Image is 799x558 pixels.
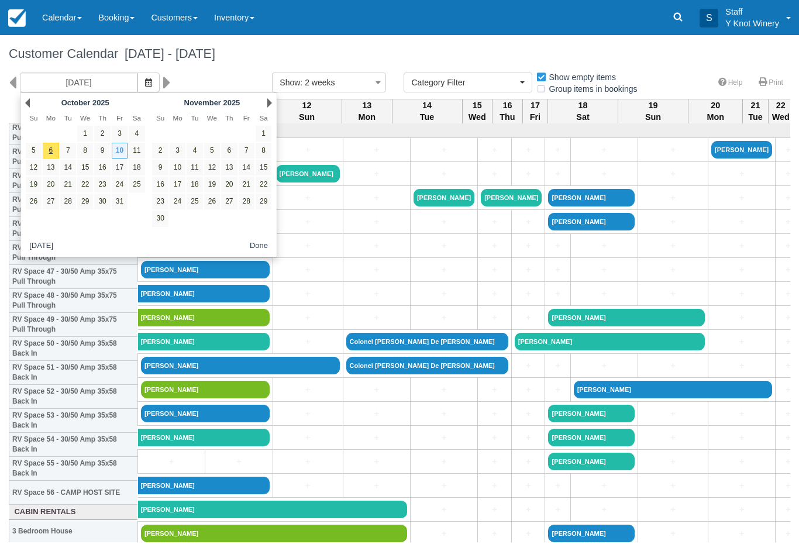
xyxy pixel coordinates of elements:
th: RV Space 46 - 30/50 Amp 35x75 Pull Through [9,241,138,265]
a: + [346,240,407,252]
a: + [346,432,407,444]
th: 19 Sun [618,99,688,123]
a: + [515,456,542,468]
a: + [574,168,635,180]
a: Prev [25,98,30,108]
a: + [641,144,705,156]
a: 13 [43,160,58,175]
span: Wednesday [80,114,90,122]
a: + [515,264,542,276]
a: + [779,144,797,156]
a: 7 [239,143,254,159]
a: 19 [204,177,220,192]
span: Group items in bookings [536,84,647,92]
a: [PERSON_NAME] [141,381,270,398]
a: 2 [94,126,110,142]
h1: Customer Calendar [9,47,790,61]
a: 3 [170,143,185,159]
a: [PERSON_NAME] [481,189,542,206]
a: + [548,360,567,372]
a: + [711,312,772,324]
a: Next [267,98,272,108]
a: + [779,408,797,420]
th: 3 Bedroom House [9,519,138,543]
span: Monday [173,114,182,122]
button: Show: 2 weeks [272,73,386,92]
a: + [711,216,772,228]
span: Category Filter [411,77,517,88]
a: + [711,336,772,348]
a: + [414,432,474,444]
th: 22 Wed [768,99,793,123]
a: 27 [43,194,58,209]
a: + [276,408,340,420]
a: 10 [170,160,185,175]
a: [PERSON_NAME] [138,501,407,518]
a: + [711,288,772,300]
a: [PERSON_NAME] [548,405,634,422]
a: + [481,384,508,396]
span: Saturday [133,114,141,122]
a: 10 [112,143,128,159]
a: 6 [43,143,58,159]
p: Staff [725,6,779,18]
span: Saturday [260,114,268,122]
a: 28 [239,194,254,209]
a: + [481,504,508,516]
a: 14 [60,160,76,175]
a: 30 [94,194,110,209]
a: [PERSON_NAME] [141,357,340,374]
a: [PERSON_NAME] [548,453,634,470]
a: Help [711,74,750,91]
a: 6 [221,143,237,159]
a: + [414,168,474,180]
a: + [641,504,705,516]
img: checkfront-main-nav-mini-logo.png [8,9,26,27]
a: + [481,288,508,300]
a: 8 [256,143,271,159]
a: Colonel [PERSON_NAME] De [PERSON_NAME] [346,333,508,350]
a: 13 [221,160,237,175]
a: + [711,240,772,252]
span: : 2 weeks [300,78,335,87]
a: + [641,360,705,372]
a: 20 [43,177,58,192]
a: + [641,432,705,444]
a: 21 [239,177,254,192]
a: 22 [77,177,93,192]
th: RV Space 45 - 30/50 Amp 35x75 Pull Through [9,217,138,241]
button: Done [245,239,273,254]
a: + [276,480,340,492]
a: + [548,144,567,156]
a: + [414,264,474,276]
a: + [574,480,635,492]
a: + [574,144,635,156]
a: + [346,288,407,300]
a: [PERSON_NAME] [548,525,634,542]
a: + [481,168,508,180]
a: + [779,288,797,300]
a: + [779,504,797,516]
a: + [641,456,705,468]
a: + [515,288,542,300]
a: + [515,144,542,156]
a: 7 [60,143,76,159]
th: RV Space 51 - 30/50 Amp 35x58 Back In [9,361,138,385]
th: RV Space 44- 30/50 Amp 35x75 Pull Through [9,193,138,217]
a: + [414,480,474,492]
span: [DATE] - [DATE] [118,46,215,61]
a: + [346,384,407,396]
span: Wednesday [207,114,217,122]
a: 25 [187,194,202,209]
a: [PERSON_NAME] [574,381,773,398]
span: Sunday [156,114,164,122]
button: [DATE] [25,239,57,254]
span: Thursday [98,114,106,122]
span: November [184,98,221,107]
label: Show empty items [536,68,624,86]
a: [PERSON_NAME] [548,213,634,230]
th: RV Space 47 - 30/50 Amp 35x75 Pull Through [9,265,138,289]
span: 2025 [92,98,109,107]
a: + [276,456,340,468]
th: RV Space 49 - 30/50 Amp 35x75 Pull Through [9,313,138,337]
